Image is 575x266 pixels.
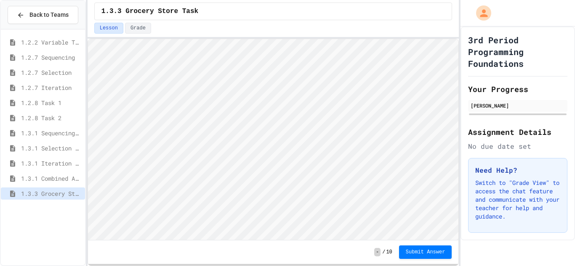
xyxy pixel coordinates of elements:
[386,249,392,255] span: 10
[406,249,445,255] span: Submit Answer
[21,174,82,183] span: 1.3.1 Combined Algorithims
[468,83,567,95] h2: Your Progress
[21,98,82,107] span: 1.2.8 Task 1
[468,141,567,151] div: No due date set
[467,3,493,23] div: My Account
[21,189,82,198] span: 1.3.3 Grocery Store Task
[382,249,385,255] span: /
[475,179,560,221] p: Switch to "Grade View" to access the chat feature and communicate with your teacher for help and ...
[21,68,82,77] span: 1.2.7 Selection
[471,102,565,109] div: [PERSON_NAME]
[125,23,151,34] button: Grade
[29,11,69,19] span: Back to Teams
[94,23,123,34] button: Lesson
[8,6,78,24] button: Back to Teams
[21,113,82,122] span: 1.2.8 Task 2
[468,126,567,138] h2: Assignment Details
[101,6,198,16] span: 1.3.3 Grocery Store Task
[21,159,82,168] span: 1.3.1 Iteration Patterns/Trends
[374,248,381,256] span: -
[21,83,82,92] span: 1.2.7 Iteration
[475,165,560,175] h3: Need Help?
[21,144,82,153] span: 1.3.1 Selection Patterns/Trends
[399,245,452,259] button: Submit Answer
[21,129,82,137] span: 1.3.1 Sequencing Patterns/Trends
[468,34,567,69] h1: 3rd Period Programming Foundations
[21,53,82,62] span: 1.2.7 Sequencing
[88,39,459,240] iframe: Snap! Programming Environment
[21,38,82,47] span: 1.2.2 Variable Types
